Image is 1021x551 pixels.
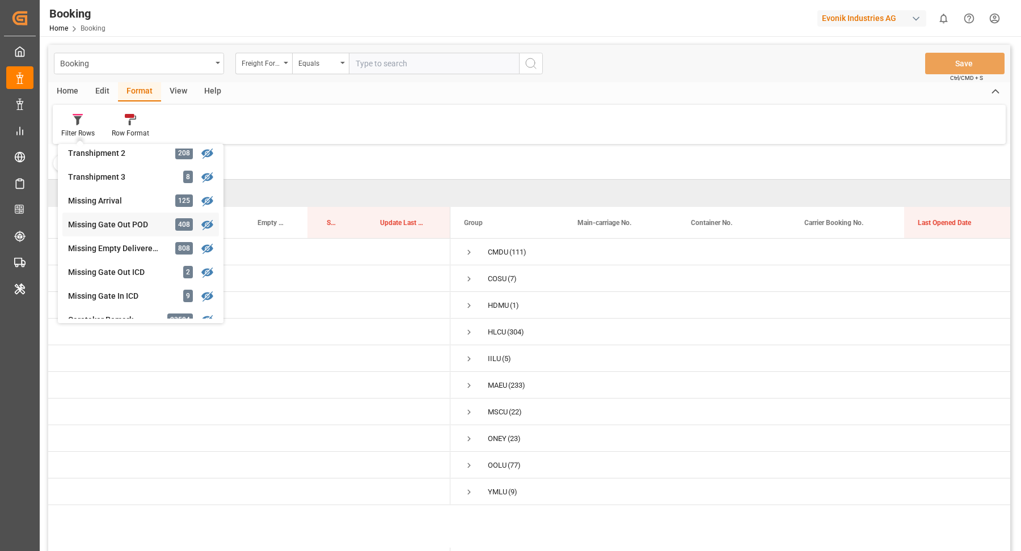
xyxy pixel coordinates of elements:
span: (7) [508,266,517,292]
button: Help Center [956,6,982,31]
span: (22) [509,399,522,425]
div: 9 [183,290,193,302]
span: Group [464,219,483,227]
button: open menu [54,53,224,74]
span: Sum of Events [327,219,337,227]
div: Press SPACE to select this row. [48,319,450,345]
button: show 0 new notifications [931,6,956,31]
div: Edit [87,82,118,101]
div: HDMU [488,293,509,319]
span: (77) [508,452,521,478]
span: Main-carriage No. [577,219,631,227]
span: (1) [510,293,519,319]
div: Filter Rows [61,128,95,138]
button: open menu [292,53,349,74]
span: Last Opened Date [918,219,971,227]
span: (23) [508,426,521,452]
div: 408 [175,218,193,231]
div: Press SPACE to select this row. [48,425,450,452]
div: Caretaker Remark [68,314,167,326]
span: (5) [502,346,511,372]
div: 808 [175,242,193,255]
div: Transhipment 2 [68,147,167,159]
div: Missing Gate In ICD [68,290,167,302]
div: Row Format [112,128,149,138]
div: COSU [488,266,507,292]
div: Freight Forwarder's Reference No. [242,56,280,69]
div: Transhipment 3 [68,171,167,183]
span: Update Last Opened By [380,219,427,227]
span: Carrier Booking No. [804,219,863,227]
div: Booking [49,5,106,22]
span: (233) [508,372,525,399]
div: Missing Empty Delivered Depot [68,243,167,255]
div: MSCU [488,399,508,425]
div: 125 [175,194,193,207]
button: open menu [235,53,292,74]
div: Press SPACE to select this row. [48,478,450,505]
div: Press SPACE to select this row. [48,292,450,319]
div: Missing Gate Out POD [68,219,167,231]
a: Home [49,24,68,32]
span: Container No. [691,219,732,227]
div: CMDU [488,239,508,265]
div: 23584 [167,313,193,326]
div: Missing Arrival [68,195,167,207]
div: Home [48,82,87,101]
span: Empty Delivered Depot [258,219,284,227]
div: HLCU [488,319,506,345]
div: YMLU [488,479,507,505]
div: Format [118,82,161,101]
div: 208 [175,147,193,159]
div: 8 [183,171,193,183]
span: (9) [508,479,517,505]
div: Press SPACE to select this row. [48,345,450,372]
span: Ctrl/CMD + S [950,74,983,82]
button: search button [519,53,543,74]
div: Help [196,82,230,101]
div: Booking [60,56,212,70]
div: OOLU [488,452,507,478]
span: (304) [507,319,524,345]
input: Type to search [349,53,519,74]
div: 2 [183,266,193,278]
div: IILU [488,346,501,372]
div: Press SPACE to select this row. [48,452,450,478]
div: Evonik Industries AG [817,10,926,27]
div: Press SPACE to select this row. [48,265,450,292]
button: Evonik Industries AG [817,7,931,29]
button: Save [925,53,1005,74]
div: ONEY [488,426,507,452]
div: Equals [298,56,337,69]
div: Press SPACE to select this row. [48,399,450,425]
div: Missing Gate Out ICD [68,266,167,278]
div: Press SPACE to select this row. [48,372,450,399]
span: (111) [509,239,526,265]
div: View [161,82,196,101]
div: Press SPACE to select this row. [48,239,450,265]
div: MAEU [488,372,507,399]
